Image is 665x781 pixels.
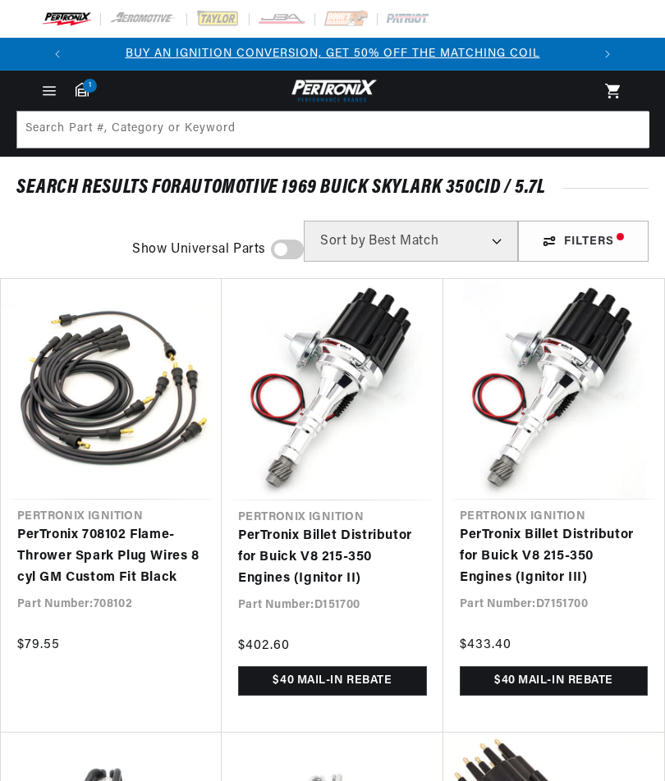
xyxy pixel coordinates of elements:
button: Translation missing: en.sections.announcements.previous_announcement [41,38,74,71]
a: BUY AN IGNITION CONVERSION, GET 50% OFF THE MATCHING COIL [126,48,540,60]
a: PerTronix Billet Distributor for Buick V8 215-350 Engines (Ignitor III) [460,525,648,588]
div: SEARCH RESULTS FOR Automotive 1969 Buick Skylark 350cid / 5.7L [16,180,649,196]
a: PerTronix 708102 Flame-Thrower Spark Plug Wires 8 cyl GM Custom Fit Black [17,525,205,588]
span: 1 [83,79,97,93]
img: Pertronix [287,77,378,104]
div: Filters [518,221,649,262]
summary: Menu [31,82,67,100]
div: 1 of 3 [74,45,591,63]
span: Show Universal Parts [132,240,266,261]
input: Search Part #, Category or Keyword [17,112,649,148]
select: Sort by [304,221,518,262]
div: Announcement [74,45,591,63]
button: Translation missing: en.sections.announcements.next_announcement [591,38,624,71]
span: Sort by [320,235,365,248]
a: 1 [76,82,89,97]
button: Search Part #, Category or Keyword [612,112,648,148]
a: PerTronix Billet Distributor for Buick V8 215-350 Engines (Ignitor II) [238,526,427,589]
